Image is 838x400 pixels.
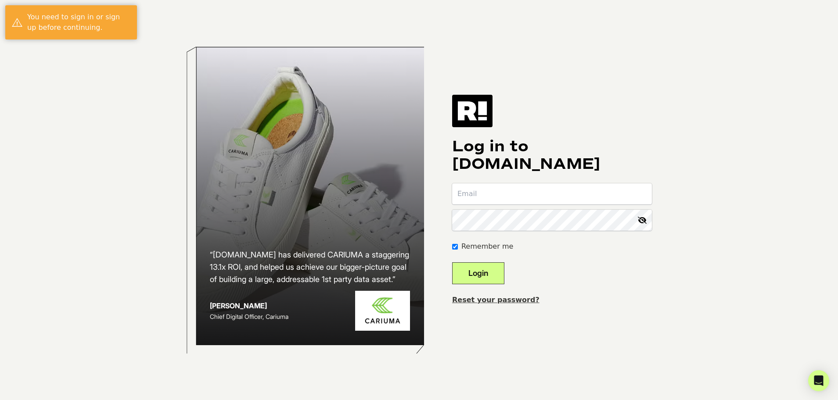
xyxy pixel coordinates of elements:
button: Login [452,262,504,284]
input: Email [452,183,652,204]
h1: Log in to [DOMAIN_NAME] [452,138,652,173]
span: Chief Digital Officer, Cariuma [210,313,288,320]
label: Remember me [461,241,513,252]
a: Reset your password? [452,296,539,304]
img: Retention.com [452,95,493,127]
h2: “[DOMAIN_NAME] has delivered CARIUMA a staggering 13.1x ROI, and helped us achieve our bigger-pic... [210,249,410,286]
div: Open Intercom Messenger [808,370,829,391]
img: Cariuma [355,291,410,331]
strong: [PERSON_NAME] [210,301,267,310]
div: You need to sign in or sign up before continuing. [27,12,130,33]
